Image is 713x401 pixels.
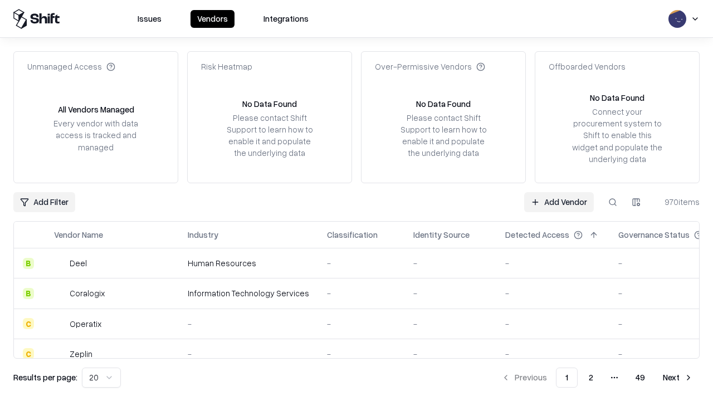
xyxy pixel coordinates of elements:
[188,257,309,269] div: Human Resources
[505,229,569,241] div: Detected Access
[524,192,594,212] a: Add Vendor
[58,104,134,115] div: All Vendors Managed
[327,348,395,360] div: -
[413,287,487,299] div: -
[188,287,309,299] div: Information Technology Services
[655,196,700,208] div: 970 items
[70,287,105,299] div: Coralogix
[580,368,602,388] button: 2
[416,98,471,110] div: No Data Found
[242,98,297,110] div: No Data Found
[375,61,485,72] div: Over-Permissive Vendors
[50,118,142,153] div: Every vendor with data access is tracked and managed
[656,368,700,388] button: Next
[413,229,470,241] div: Identity Source
[27,61,115,72] div: Unmanaged Access
[23,318,34,329] div: C
[257,10,315,28] button: Integrations
[223,112,316,159] div: Please contact Shift Support to learn how to enable it and populate the underlying data
[505,318,600,330] div: -
[131,10,168,28] button: Issues
[327,318,395,330] div: -
[70,318,101,330] div: Operatix
[327,229,378,241] div: Classification
[191,10,235,28] button: Vendors
[556,368,578,388] button: 1
[188,318,309,330] div: -
[13,371,77,383] p: Results per page:
[413,257,487,269] div: -
[23,258,34,269] div: B
[505,257,600,269] div: -
[13,192,75,212] button: Add Filter
[505,287,600,299] div: -
[618,229,690,241] div: Governance Status
[549,61,626,72] div: Offboarded Vendors
[188,229,218,241] div: Industry
[70,257,87,269] div: Deel
[413,318,487,330] div: -
[327,287,395,299] div: -
[571,106,663,165] div: Connect your procurement system to Shift to enable this widget and populate the underlying data
[188,348,309,360] div: -
[23,288,34,299] div: B
[397,112,490,159] div: Please contact Shift Support to learn how to enable it and populate the underlying data
[54,318,65,329] img: Operatix
[327,257,395,269] div: -
[413,348,487,360] div: -
[54,348,65,359] img: Zeplin
[201,61,252,72] div: Risk Heatmap
[23,348,34,359] div: C
[495,368,700,388] nav: pagination
[54,229,103,241] div: Vendor Name
[54,288,65,299] img: Coralogix
[590,92,644,104] div: No Data Found
[627,368,654,388] button: 49
[70,348,92,360] div: Zeplin
[54,258,65,269] img: Deel
[505,348,600,360] div: -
